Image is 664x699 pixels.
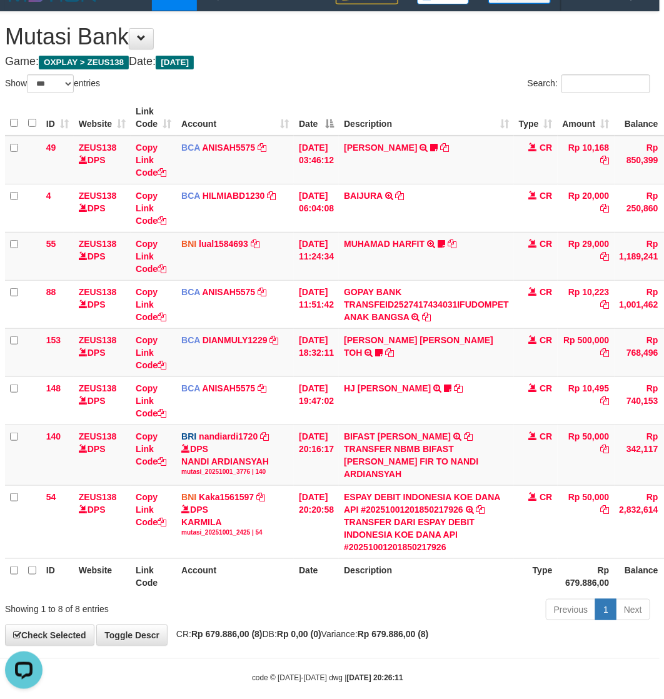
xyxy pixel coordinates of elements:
[46,143,56,153] span: 49
[344,287,509,322] a: GOPAY BANK TRANSFEID2527417434031IFUDOMPET ANAK BANGSA
[46,431,61,441] span: 140
[181,492,196,502] span: BNI
[358,629,429,639] strong: Rp 679.886,00 (8)
[5,625,94,646] a: Check Selected
[46,492,56,502] span: 54
[74,280,131,328] td: DPS
[528,74,650,93] label: Search:
[41,558,74,594] th: ID
[540,431,552,441] span: CR
[558,425,615,485] td: Rp 50,000
[270,335,279,345] a: Copy DIANMULY1229 to clipboard
[514,558,558,594] th: Type
[258,143,266,153] a: Copy ANISAH5575 to clipboard
[294,485,339,558] td: [DATE] 20:20:58
[136,143,166,178] a: Copy Link Code
[601,444,610,454] a: Copy Rp 50,000 to clipboard
[181,191,200,201] span: BCA
[46,335,61,345] span: 153
[294,232,339,280] td: [DATE] 11:24:34
[277,629,321,639] strong: Rp 0,00 (0)
[440,143,449,153] a: Copy INA PAUJANAH to clipboard
[181,287,200,297] span: BCA
[540,287,552,297] span: CR
[294,100,339,136] th: Date: activate to sort column descending
[181,528,289,537] div: mutasi_20251001_2425 | 54
[601,203,610,213] a: Copy Rp 20,000 to clipboard
[191,629,263,639] strong: Rp 679.886,00 (8)
[615,232,663,280] td: Rp 1,189,241
[347,674,403,683] strong: [DATE] 20:26:11
[294,184,339,232] td: [DATE] 06:04:08
[79,239,117,249] a: ZEUS138
[5,5,43,43] button: Open LiveChat chat widget
[476,505,485,515] a: Copy ESPAY DEBIT INDONESIA KOE DANA API #20251001201850217926 to clipboard
[601,155,610,165] a: Copy Rp 10,168 to clipboard
[344,383,431,393] a: HJ [PERSON_NAME]
[181,503,289,537] div: DPS KARMILA
[46,191,51,201] span: 4
[294,425,339,485] td: [DATE] 20:16:17
[41,100,74,136] th: ID: activate to sort column ascending
[202,383,255,393] a: ANISAH5575
[202,287,255,297] a: ANISAH5575
[615,280,663,328] td: Rp 1,001,462
[74,376,131,425] td: DPS
[615,184,663,232] td: Rp 250,860
[74,485,131,558] td: DPS
[344,516,509,553] div: TRANSFER DARI ESPAY DEBIT INDONESIA KOE DANA API #20251001201850217926
[294,136,339,184] td: [DATE] 03:46:12
[5,598,263,615] div: Showing 1 to 8 of 8 entries
[252,674,403,683] small: code © [DATE]-[DATE] dwg |
[294,558,339,594] th: Date
[156,56,194,69] span: [DATE]
[540,143,552,153] span: CR
[339,558,514,594] th: Description
[294,376,339,425] td: [DATE] 19:47:02
[344,143,417,153] a: [PERSON_NAME]
[79,191,117,201] a: ZEUS138
[258,287,266,297] a: Copy ANISAH5575 to clipboard
[79,431,117,441] a: ZEUS138
[202,143,255,153] a: ANISAH5575
[258,383,266,393] a: Copy ANISAH5575 to clipboard
[181,143,200,153] span: BCA
[74,328,131,376] td: DPS
[74,184,131,232] td: DPS
[601,299,610,309] a: Copy Rp 10,223 to clipboard
[203,335,268,345] a: DIANMULY1229
[46,239,56,249] span: 55
[615,485,663,558] td: Rp 2,832,614
[616,599,650,620] a: Next
[558,558,615,594] th: Rp 679.886,00
[46,383,61,393] span: 148
[27,74,74,93] select: Showentries
[79,287,117,297] a: ZEUS138
[74,232,131,280] td: DPS
[181,431,196,441] span: BRI
[601,251,610,261] a: Copy Rp 29,000 to clipboard
[39,56,129,69] span: OXPLAY > ZEUS138
[74,100,131,136] th: Website: activate to sort column ascending
[601,348,610,358] a: Copy Rp 500,000 to clipboard
[558,232,615,280] td: Rp 29,000
[136,335,166,370] a: Copy Link Code
[339,100,514,136] th: Description: activate to sort column ascending
[5,74,100,93] label: Show entries
[540,383,552,393] span: CR
[136,239,166,274] a: Copy Link Code
[74,136,131,184] td: DPS
[251,239,259,249] a: Copy lual1584693 to clipboard
[558,184,615,232] td: Rp 20,000
[540,191,552,201] span: CR
[79,492,117,502] a: ZEUS138
[79,335,117,345] a: ZEUS138
[561,74,650,93] input: Search:
[199,239,248,249] a: lual1584693
[540,239,552,249] span: CR
[79,383,117,393] a: ZEUS138
[344,191,383,201] a: BAIJURA
[558,485,615,558] td: Rp 50,000
[294,328,339,376] td: [DATE] 18:32:11
[448,239,456,249] a: Copy MUHAMAD HARFIT to clipboard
